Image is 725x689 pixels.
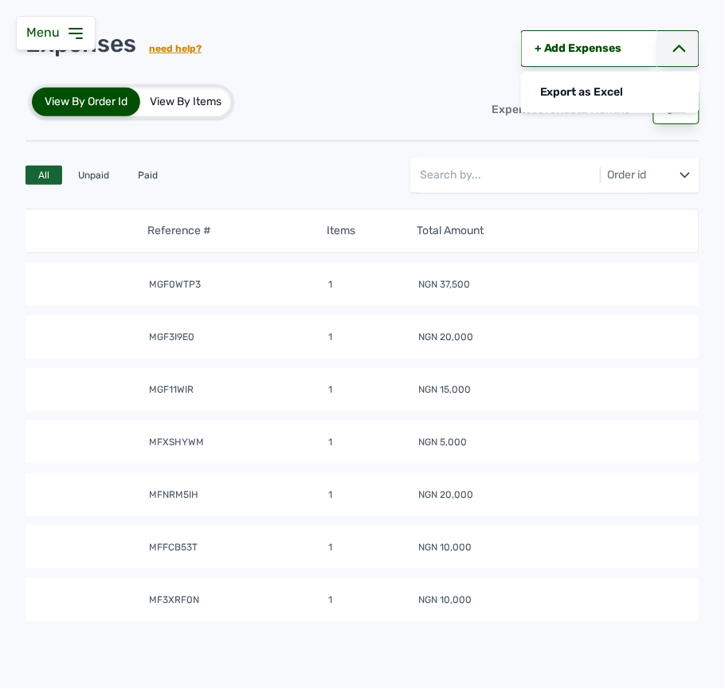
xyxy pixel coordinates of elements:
[328,593,418,609] td: 1
[149,277,328,293] td: mgf0wtp3
[147,222,327,240] th: Reference #
[149,435,328,451] td: mfxshywm
[32,88,140,116] div: View By Order Id
[149,382,328,398] td: mgf11wir
[328,435,418,451] td: 1
[328,277,418,293] td: 1
[26,25,66,40] span: Menu
[417,435,687,451] td: NGN 5,000
[605,167,650,183] div: Order id
[149,540,328,556] td: mffcb53t
[140,88,231,116] div: View By Items
[417,222,686,240] th: Total Amount
[420,158,649,193] input: Search by...
[479,92,644,127] div: Expenses for 2 Months
[26,25,85,40] a: Menu
[328,330,418,346] td: 1
[328,487,418,503] td: 1
[25,29,202,58] div: Expenses
[328,382,418,398] td: 1
[417,382,687,398] td: NGN 15,000
[65,166,122,185] div: Unpaid
[417,277,687,293] td: NGN 37,500
[417,540,687,556] td: NGN 10,000
[521,30,657,67] a: + Add Expenses
[149,43,202,54] a: need help?
[327,222,417,240] th: Items
[417,330,687,346] td: NGN 20,000
[417,487,687,503] td: NGN 20,000
[25,166,62,185] div: All
[149,330,328,346] td: mgf3i9e0
[149,593,328,609] td: mf3xrf0n
[521,75,700,110] div: Export as Excel
[149,487,328,503] td: mfnrm5ih
[328,540,418,556] td: 1
[125,166,170,185] div: Paid
[417,593,687,609] td: NGN 10,000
